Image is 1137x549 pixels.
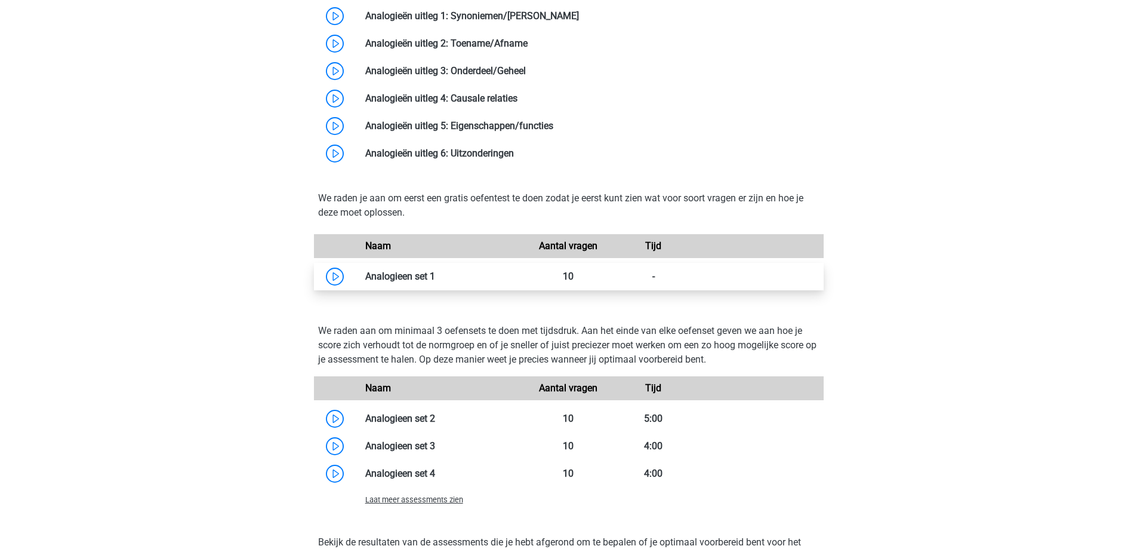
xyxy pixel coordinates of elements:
[356,269,526,284] div: Analogieen set 1
[356,146,824,161] div: Analogieën uitleg 6: Uitzonderingen
[611,381,696,395] div: Tijd
[356,9,824,23] div: Analogieën uitleg 1: Synoniemen/[PERSON_NAME]
[356,381,526,395] div: Naam
[356,64,824,78] div: Analogieën uitleg 3: Onderdeel/Geheel
[526,239,611,253] div: Aantal vragen
[356,91,824,106] div: Analogieën uitleg 4: Causale relaties
[356,439,526,453] div: Analogieen set 3
[356,467,526,481] div: Analogieen set 4
[611,239,696,253] div: Tijd
[356,239,526,253] div: Naam
[318,324,819,367] p: We raden aan om minimaal 3 oefensets te doen met tijdsdruk. Aan het einde van elke oefenset geven...
[365,495,463,504] span: Laat meer assessments zien
[526,381,611,395] div: Aantal vragen
[356,36,824,51] div: Analogieën uitleg 2: Toename/Afname
[356,412,526,426] div: Analogieen set 2
[318,191,819,220] p: We raden je aan om eerst een gratis oefentest te doen zodat je eerst kunt zien wat voor soort vra...
[356,119,824,133] div: Analogieën uitleg 5: Eigenschappen/functies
